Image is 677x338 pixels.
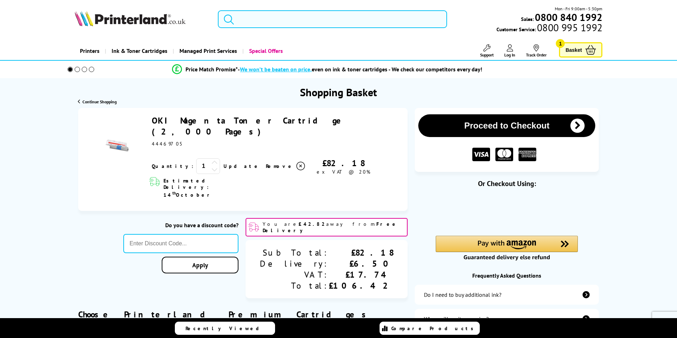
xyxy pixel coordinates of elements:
[504,44,515,58] a: Log In
[82,99,117,104] span: Continue Shopping
[78,99,117,104] a: Continue Shopping
[260,258,329,269] div: Delivery:
[240,66,312,73] span: We won’t be beaten on price,
[266,163,294,169] span: Remove
[172,190,176,196] sup: th
[329,247,393,258] div: £82.18
[306,158,381,169] div: £82.18
[556,39,565,48] span: 1
[186,325,266,332] span: Recently Viewed
[123,234,239,253] input: Enter Discount Code...
[391,325,477,332] span: Compare Products
[555,5,602,12] span: Mon - Fri 9:00am - 5:30pm
[535,11,602,24] b: 0800 840 1992
[329,280,393,291] div: £106.42
[105,42,173,60] a: Ink & Toner Cartridges
[266,161,306,171] a: Delete item from your basket
[242,42,288,60] a: Special Offers
[263,221,405,234] span: You are away from
[317,169,370,175] span: ex VAT @ 20%
[224,163,260,169] a: Update
[495,148,513,162] img: MASTER CARD
[260,247,329,258] div: Sub Total:
[238,66,482,73] div: - even on ink & toner cartridges - We check our competitors every day!
[380,322,480,335] a: Compare Products
[152,115,348,137] a: OKI Magenta Toner Cartridge (2,000 Pages)
[415,272,599,279] div: Frequently Asked Questions
[104,132,129,157] img: OKI Magenta Toner Cartridge (2,000 Pages)
[472,148,490,162] img: VISA
[415,179,599,188] div: Or Checkout Using:
[565,45,582,55] span: Basket
[424,291,501,298] div: Do I need to buy additional ink?
[300,85,377,99] h1: Shopping Basket
[175,322,275,335] a: Recently Viewed
[424,315,489,322] div: When will my items arrive?
[173,42,242,60] a: Managed Print Services
[152,141,183,147] span: 44469705
[58,63,597,76] li: modal_Promise
[519,148,536,162] img: American Express
[186,66,238,73] span: Price Match Promise*
[521,16,534,22] span: Sales:
[536,24,602,31] span: 0800 995 1992
[418,114,595,137] button: Proceed to Checkout
[415,285,599,305] a: additional-ink
[260,269,329,280] div: VAT:
[496,24,602,33] span: Customer Service:
[75,11,209,28] a: Printerland Logo
[263,221,398,234] b: Free Delivery
[75,11,186,26] img: Printerland Logo
[480,44,494,58] a: Support
[415,309,599,329] a: items-arrive
[329,269,393,280] div: £17.74
[504,52,515,58] span: Log In
[112,42,167,60] span: Ink & Toner Cartridges
[436,200,578,216] iframe: PayPal
[534,14,602,21] a: 0800 840 1992
[329,258,393,269] div: £6.50
[299,221,326,227] b: £42.82
[480,52,494,58] span: Support
[559,42,602,58] a: Basket 1
[152,163,193,169] span: Quantity:
[526,44,547,58] a: Track Order
[163,178,251,198] span: Estimated Delivery: 14 October
[123,222,239,229] div: Do you have a discount code?
[260,280,329,291] div: Total:
[162,257,238,273] a: Apply
[436,236,578,261] div: Amazon Pay - Use your Amazon account
[75,42,105,60] a: Printers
